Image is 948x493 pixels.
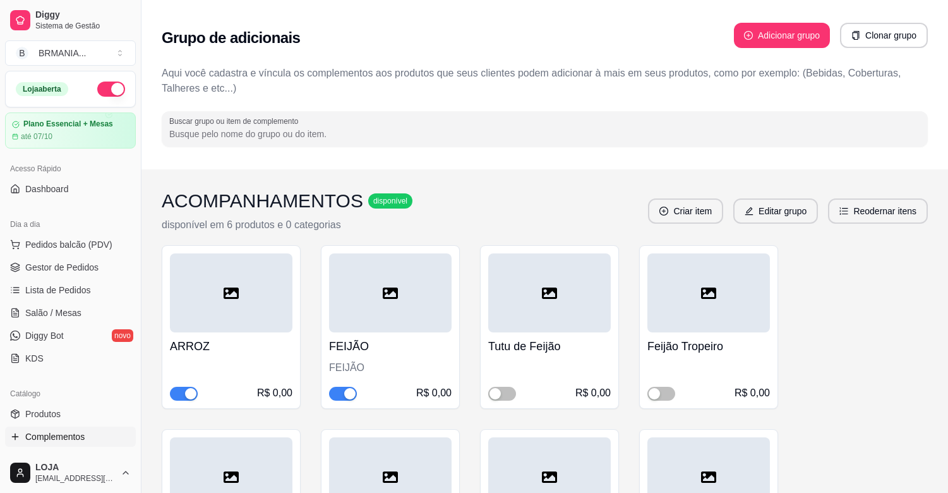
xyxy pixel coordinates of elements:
div: R$ 0,00 [416,386,452,401]
p: disponível em 6 produtos e 0 categorias [162,217,412,233]
button: plus-circleCriar item [648,198,723,224]
span: edit [745,207,753,216]
div: BRMANIA ... [39,47,86,59]
label: Buscar grupo ou item de complemento [169,116,303,126]
a: Lista de Pedidos [5,280,136,300]
div: Loja aberta [16,82,68,96]
button: editEditar grupo [733,198,818,224]
a: Diggy Botnovo [5,326,136,346]
p: Aqui você cadastra e víncula os complementos aos produtos que seus clientes podem adicionar à mai... [162,66,928,96]
a: Complementos [5,427,136,447]
button: plus-circleAdicionar grupo [734,23,830,48]
h2: Grupo de adicionais [162,28,300,48]
div: Acesso Rápido [5,159,136,179]
h4: FEIJÃO [329,338,452,355]
span: copy [851,31,860,40]
h4: ARROZ [170,338,292,355]
div: R$ 0,00 [735,386,770,401]
span: Complementos [25,430,85,443]
span: plus-circle [744,31,753,40]
a: Gestor de Pedidos [5,257,136,277]
span: Diggy [35,9,131,21]
article: até 07/10 [21,131,52,142]
span: ordered-list [839,207,848,216]
div: R$ 0,00 [575,386,611,401]
span: Diggy Bot [25,329,64,342]
div: FEIJÃO [329,360,452,375]
div: R$ 0,00 [257,386,292,401]
a: Plano Essencial + Mesasaté 07/10 [5,113,136,149]
button: Alterar Status [97,82,125,97]
span: Dashboard [25,183,69,195]
span: Pedidos balcão (PDV) [25,238,112,251]
article: Plano Essencial + Mesas [23,119,113,129]
span: Lista de Pedidos [25,284,91,296]
a: DiggySistema de Gestão [5,5,136,35]
h3: ACOMPANHAMENTOS [162,190,363,212]
button: Select a team [5,40,136,66]
button: ordered-listReodernar itens [828,198,928,224]
a: Dashboard [5,179,136,199]
a: Salão / Mesas [5,303,136,323]
span: [EMAIL_ADDRESS][DOMAIN_NAME] [35,473,116,484]
span: KDS [25,352,44,365]
button: Pedidos balcão (PDV) [5,234,136,255]
span: B [16,47,28,59]
input: Buscar grupo ou item de complemento [169,128,920,140]
span: Produtos [25,408,61,420]
span: Sistema de Gestão [35,21,131,31]
span: Gestor de Pedidos [25,261,99,274]
span: Salão / Mesas [25,307,81,319]
a: KDS [5,348,136,368]
span: disponível [371,196,410,206]
div: Dia a dia [5,214,136,234]
span: LOJA [35,462,116,473]
a: Produtos [5,404,136,424]
h4: Feijão Tropeiro [647,338,770,355]
button: LOJA[EMAIL_ADDRESS][DOMAIN_NAME] [5,458,136,488]
span: plus-circle [659,207,668,216]
h4: Tutu de Feijão [488,338,611,355]
div: Catálogo [5,384,136,404]
button: copyClonar grupo [840,23,928,48]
